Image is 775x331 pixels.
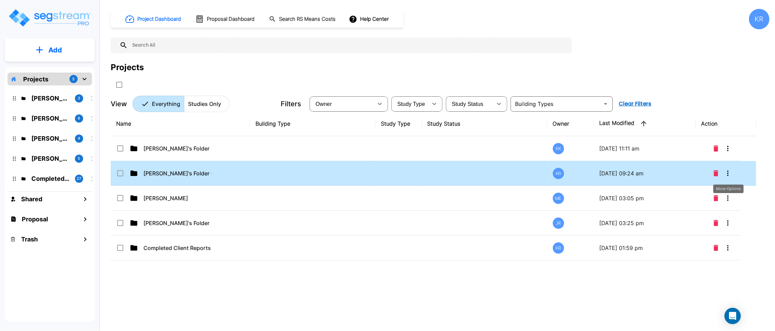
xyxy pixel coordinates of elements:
p: 5 [78,156,80,161]
button: Delete [711,142,721,155]
p: 27 [77,176,81,182]
h1: Trash [21,235,38,244]
p: M.E. Folder [31,134,69,143]
span: Owner [316,101,332,107]
div: Projects [111,61,144,74]
div: Select [447,94,492,113]
div: Open Intercom Messenger [725,308,741,324]
p: Filters [281,99,301,109]
p: Studies Only [188,100,221,108]
p: 5 [73,76,75,82]
th: Study Status [422,111,547,136]
button: Delete [711,191,721,205]
div: Select [311,94,373,113]
p: [DATE] 11:11 am [599,144,691,153]
input: Search All [128,37,569,53]
p: [DATE] 09:24 am [599,169,691,177]
div: Select [393,94,428,113]
p: [PERSON_NAME]'s Folder [143,219,212,227]
button: Clear Filters [616,97,654,111]
th: Building Type [250,111,375,136]
button: More-Options [721,241,735,255]
th: Last Modified [594,111,696,136]
p: 8 [78,115,80,121]
h1: Shared [21,194,42,204]
h1: Project Dashboard [137,15,181,23]
p: Karina's Folder [31,94,69,103]
p: Completed Client Reports 2025 [31,174,69,183]
p: [DATE] 03:05 pm [599,194,691,202]
p: Kristina's Folder (Finalized Reports) [31,114,69,123]
p: 4 [78,136,80,141]
p: [DATE] 03:25 pm [599,219,691,227]
button: Open [601,99,610,109]
button: More-Options [721,142,735,155]
th: Owner [547,111,594,136]
button: Add [5,40,95,60]
div: Platform [133,96,230,112]
button: Everything [133,96,184,112]
button: Delete [711,241,721,255]
div: JR [553,218,564,229]
p: View [111,99,127,109]
button: More-Options [721,216,735,230]
button: Project Dashboard [123,12,185,27]
button: Proposal Dashboard [193,12,258,26]
div: KR [553,242,564,254]
div: KR [749,9,770,29]
input: Building Types [513,99,600,109]
button: More-Options [721,191,735,205]
p: Add [48,45,62,55]
button: Delete [711,216,721,230]
span: Study Type [398,101,425,107]
button: Studies Only [184,96,230,112]
button: More-Options [721,167,735,180]
button: Search RS Means Costs [266,13,339,26]
th: Action [696,111,756,136]
div: ME [553,193,564,204]
p: Jon's Folder [31,154,69,163]
button: SelectAll [112,78,126,92]
p: Everything [152,100,180,108]
h1: Proposal [22,215,48,224]
p: [DATE] 01:59 pm [599,244,691,252]
th: Study Type [375,111,422,136]
p: 3 [78,95,80,101]
div: More-Options [713,185,744,193]
h1: Search RS Means Costs [279,15,336,23]
div: KR [553,168,564,179]
h1: Proposal Dashboard [207,15,254,23]
div: KK [553,143,564,154]
p: [PERSON_NAME]'s Folder [143,144,212,153]
button: Delete [711,167,721,180]
button: Help Center [347,13,391,26]
img: Logo [8,8,91,28]
th: Name [111,111,250,136]
p: [PERSON_NAME]'s Folder (Finalized Reports) [143,169,212,177]
p: [PERSON_NAME] [143,194,212,202]
p: Completed Client Reports 2025 [143,244,212,252]
span: Study Status [452,101,484,107]
p: Projects [23,75,48,84]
